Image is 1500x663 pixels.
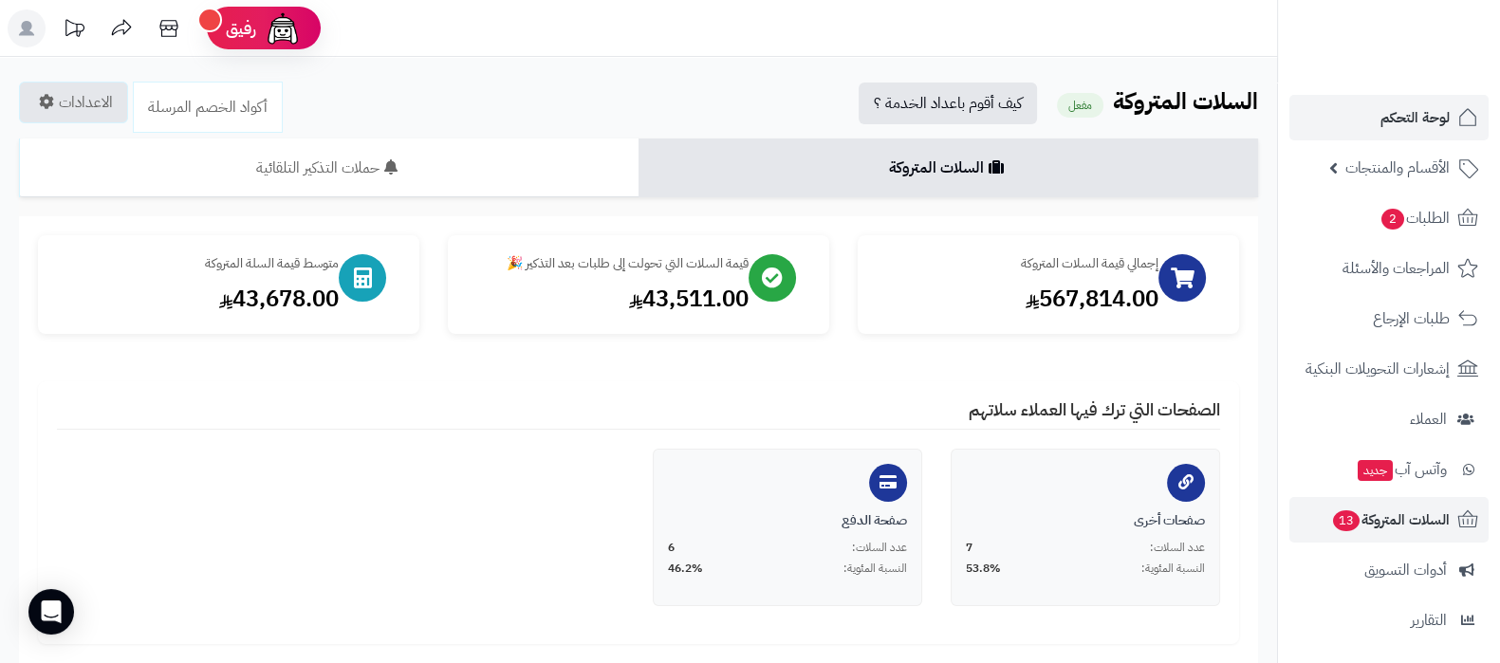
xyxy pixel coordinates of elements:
span: 13 [1333,510,1360,531]
a: السلات المتروكة13 [1289,497,1489,543]
span: النسبة المئوية: [1141,561,1205,577]
div: متوسط قيمة السلة المتروكة [57,254,339,273]
span: الطلبات [1380,205,1450,231]
div: Open Intercom Messenger [28,589,74,635]
span: لوحة التحكم [1380,104,1450,131]
a: طلبات الإرجاع [1289,296,1489,341]
div: 567,814.00 [877,283,1158,315]
a: أكواد الخصم المرسلة [133,82,283,133]
span: المراجعات والأسئلة [1343,255,1450,282]
a: السلات المتروكة [639,138,1258,197]
span: السلات المتروكة [1331,506,1450,533]
span: رفيق [226,17,256,40]
a: الاعدادات [19,82,128,123]
span: عدد السلات: [1150,540,1205,556]
a: المراجعات والأسئلة [1289,246,1489,291]
a: لوحة التحكم [1289,95,1489,140]
a: كيف أقوم باعداد الخدمة ؟ [859,83,1037,124]
div: صفحات أخرى [966,511,1205,530]
a: العملاء [1289,396,1489,442]
span: 6 [668,540,675,556]
span: الأقسام والمنتجات [1345,155,1450,181]
span: جديد [1358,460,1393,481]
div: صفحة الدفع [668,511,907,530]
span: النسبة المئوية: [843,561,907,577]
div: 43,678.00 [57,283,339,315]
a: حملات التذكير التلقائية [19,138,639,197]
h4: الصفحات التي ترك فيها العملاء سلاتهم [57,400,1220,430]
span: وآتس آب [1356,456,1447,483]
span: التقارير [1411,607,1447,634]
a: الطلبات2 [1289,195,1489,241]
a: وآتس آبجديد [1289,447,1489,492]
b: السلات المتروكة [1113,84,1258,119]
span: 53.8% [966,561,1001,577]
span: 7 [966,540,972,556]
a: أدوات التسويق [1289,547,1489,593]
span: طلبات الإرجاع [1373,305,1450,332]
div: 43,511.00 [467,283,749,315]
span: العملاء [1410,406,1447,433]
img: ai-face.png [264,9,302,47]
a: تحديثات المنصة [50,9,98,52]
small: مفعل [1057,93,1103,118]
span: عدد السلات: [852,540,907,556]
span: أدوات التسويق [1364,557,1447,583]
div: إجمالي قيمة السلات المتروكة [877,254,1158,273]
div: قيمة السلات التي تحولت إلى طلبات بعد التذكير 🎉 [467,254,749,273]
span: إشعارات التحويلات البنكية [1306,356,1450,382]
a: إشعارات التحويلات البنكية [1289,346,1489,392]
span: 2 [1381,209,1404,230]
a: التقارير [1289,598,1489,643]
span: 46.2% [668,561,703,577]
